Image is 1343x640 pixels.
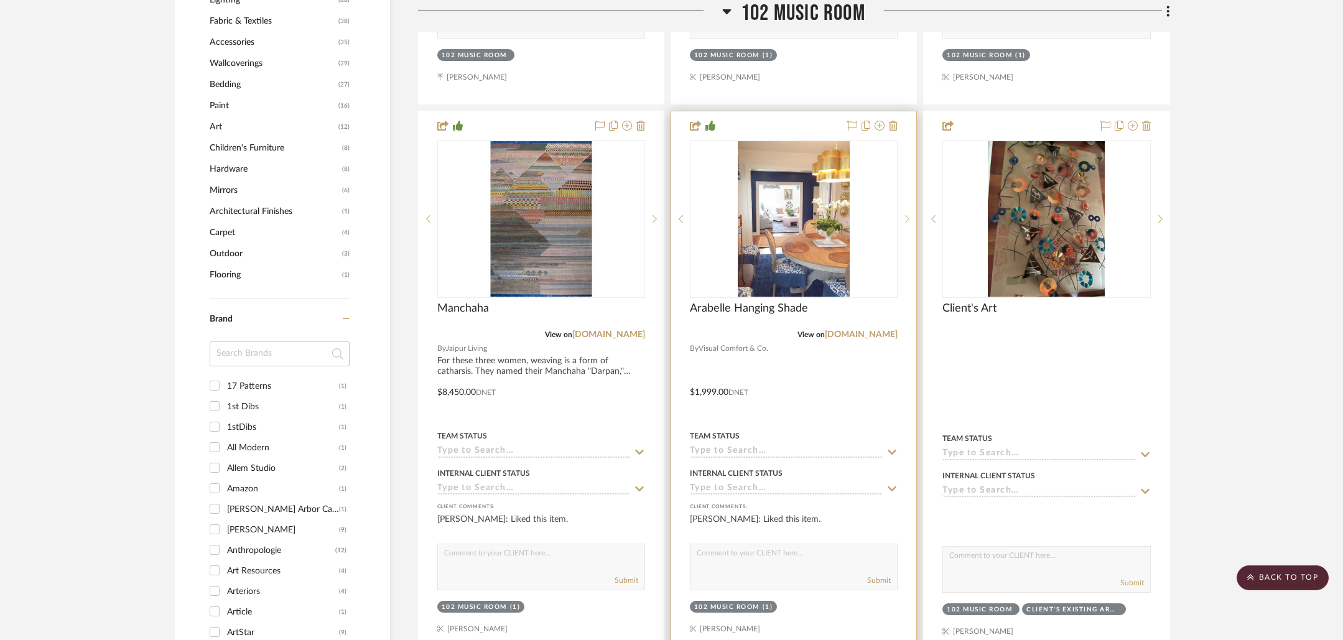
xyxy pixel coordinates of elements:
[1237,565,1329,590] scroll-to-top-button: BACK TO TOP
[342,265,350,285] span: (1)
[797,331,825,338] span: View on
[210,116,335,137] span: Art
[942,486,1135,498] input: Type to Search…
[210,53,335,74] span: Wallcoverings
[690,483,883,495] input: Type to Search…
[342,244,350,264] span: (3)
[210,243,339,264] span: Outdoor
[615,575,638,586] button: Submit
[210,180,339,201] span: Mirrors
[690,446,883,458] input: Type to Search…
[988,141,1105,297] img: Client's Art
[210,159,339,180] span: Hardware
[210,315,233,323] span: Brand
[1026,605,1118,614] div: Client's Existing Art & Furniture
[690,141,897,297] div: 2
[339,458,346,478] div: (2)
[942,470,1035,481] div: Internal Client Status
[437,430,487,442] div: Team Status
[210,264,339,285] span: Flooring
[227,582,339,601] div: Arteriors
[339,438,346,458] div: (1)
[442,603,507,612] div: 102 Music Room
[339,499,346,519] div: (1)
[825,330,898,339] a: [DOMAIN_NAME]
[690,513,898,538] div: [PERSON_NAME]: Liked this item.
[338,32,350,52] span: (35)
[342,138,350,158] span: (8)
[763,603,773,612] div: (1)
[342,202,350,221] span: (5)
[510,603,521,612] div: (1)
[210,74,335,95] span: Bedding
[437,513,645,538] div: [PERSON_NAME]: Liked this item.
[227,520,339,540] div: [PERSON_NAME]
[338,53,350,73] span: (29)
[227,438,339,458] div: All Modern
[738,141,850,297] img: Arabelle Hanging Shade
[227,499,339,519] div: [PERSON_NAME] Arbor Carpets
[690,468,783,479] div: Internal Client Status
[338,75,350,95] span: (27)
[694,51,760,60] div: 102 Music Room
[437,343,446,355] span: By
[227,458,339,478] div: Allem Studio
[342,180,350,200] span: (6)
[437,446,630,458] input: Type to Search…
[210,201,339,222] span: Architectural Finishes
[947,51,1012,60] div: 102 Music Room
[947,605,1012,614] div: 102 Music Room
[339,582,346,601] div: (4)
[339,479,346,499] div: (1)
[227,602,339,622] div: Article
[694,603,760,612] div: 102 Music Room
[545,331,572,338] span: View on
[227,376,339,396] div: 17 Patterns
[342,223,350,243] span: (4)
[690,430,740,442] div: Team Status
[572,330,645,339] a: [DOMAIN_NAME]
[867,575,891,586] button: Submit
[1015,51,1026,60] div: (1)
[339,561,346,581] div: (4)
[338,117,350,137] span: (12)
[342,159,350,179] span: (8)
[339,397,346,417] div: (1)
[699,343,768,355] span: Visual Comfort & Co.
[210,222,339,243] span: Carpet
[210,11,335,32] span: Fabric & Textiles
[339,520,346,540] div: (9)
[763,51,773,60] div: (1)
[446,343,487,355] span: Jaipur Living
[210,341,350,366] input: Search Brands
[338,96,350,116] span: (16)
[339,417,346,437] div: (1)
[442,51,507,60] div: 102 Music Room
[437,468,530,479] div: Internal Client Status
[690,343,699,355] span: By
[227,561,339,581] div: Art Resources
[463,141,619,297] img: Manchaha
[437,302,489,315] span: Manchaha
[1120,577,1144,588] button: Submit
[227,479,339,499] div: Amazon
[210,32,335,53] span: Accessories
[227,540,335,560] div: Anthropologie
[942,433,992,444] div: Team Status
[210,137,339,159] span: Children's Furniture
[942,302,997,315] span: Client's Art
[690,302,808,315] span: Arabelle Hanging Shade
[227,397,339,417] div: 1st Dibs
[437,483,630,495] input: Type to Search…
[339,602,346,622] div: (1)
[942,448,1135,460] input: Type to Search…
[210,95,335,116] span: Paint
[338,11,350,31] span: (38)
[339,376,346,396] div: (1)
[335,540,346,560] div: (12)
[227,417,339,437] div: 1stDibs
